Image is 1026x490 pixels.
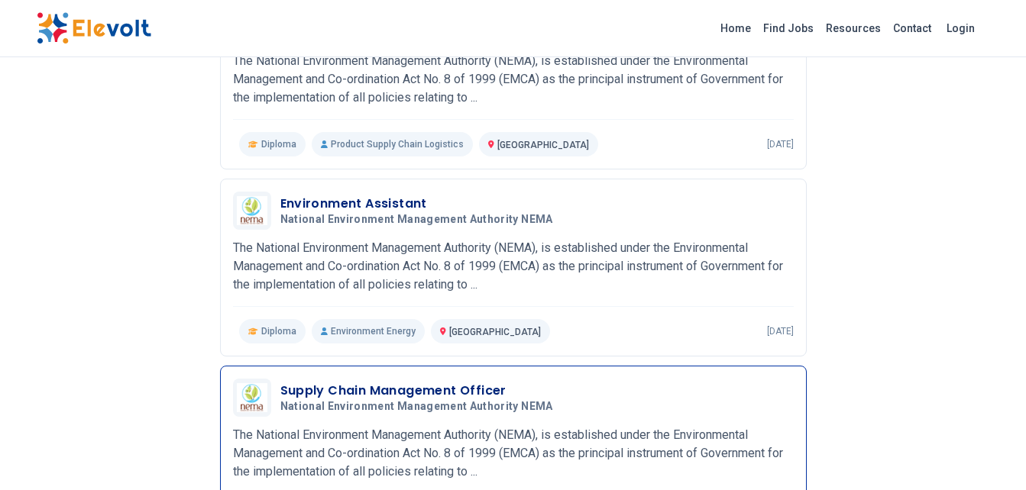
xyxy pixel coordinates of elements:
[312,319,425,343] p: Environment Energy
[237,196,267,225] img: National Environment Management Authority NEMA
[312,132,473,156] p: Product Supply Chain Logistics
[237,383,267,412] img: National Environment Management Authority NEMA
[233,239,794,294] p: The National Environment Management Authority (NEMA), is established under the Environmental Mana...
[767,325,794,337] p: [DATE]
[280,213,553,227] span: National Environment Management Authority NEMA
[261,138,296,150] span: Diploma
[449,327,541,337] span: [GEOGRAPHIC_DATA]
[757,16,820,40] a: Find Jobs
[937,13,984,44] a: Login
[233,426,794,481] p: The National Environment Management Authority (NEMA), is established under the Environmental Mana...
[820,16,887,40] a: Resources
[233,52,794,107] p: The National Environment Management Authority (NEMA), is established under the Environmental Mana...
[280,195,559,213] h3: Environment Assistant
[497,140,589,150] span: [GEOGRAPHIC_DATA]
[233,192,794,343] a: National Environment Management Authority NEMAEnvironment AssistantNational Environment Managemen...
[767,138,794,150] p: [DATE]
[887,16,937,40] a: Contact
[280,400,553,414] span: National Environment Management Authority NEMA
[37,12,151,44] img: Elevolt
[950,417,1026,490] iframe: Chat Widget
[233,5,794,156] a: National Environment Management Authority NEMASupply Chain Management AssistantNational Environme...
[261,325,296,337] span: Diploma
[714,16,757,40] a: Home
[280,382,559,400] h3: Supply Chain Management Officer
